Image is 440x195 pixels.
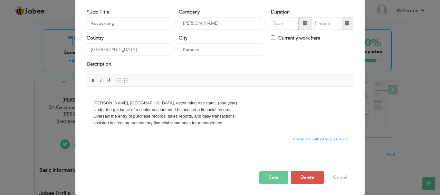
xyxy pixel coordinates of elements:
input: Currently work here [271,35,275,40]
button: Delete [291,171,324,184]
label: * Job Title [87,9,109,15]
label: Description [87,61,111,68]
a: Insert/Remove Bulleted List [123,77,130,84]
label: City [179,35,187,41]
label: Company [179,9,200,15]
a: Italic [98,77,105,84]
label: Duration [271,9,290,15]
span: Characters (with HTML): 307/4000 [292,136,349,142]
label: Currently work here [271,35,320,41]
input: Present [313,17,342,30]
a: Bold [90,77,97,84]
input: From [271,17,299,30]
button: Save [259,171,288,184]
div: Statistics [292,136,349,142]
a: Insert/Remove Numbered List [115,77,122,84]
label: Country [87,35,104,41]
button: Cancel [327,171,353,184]
a: Underline [105,77,112,84]
iframe: Rich Text Editor, workEditor [87,87,353,135]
